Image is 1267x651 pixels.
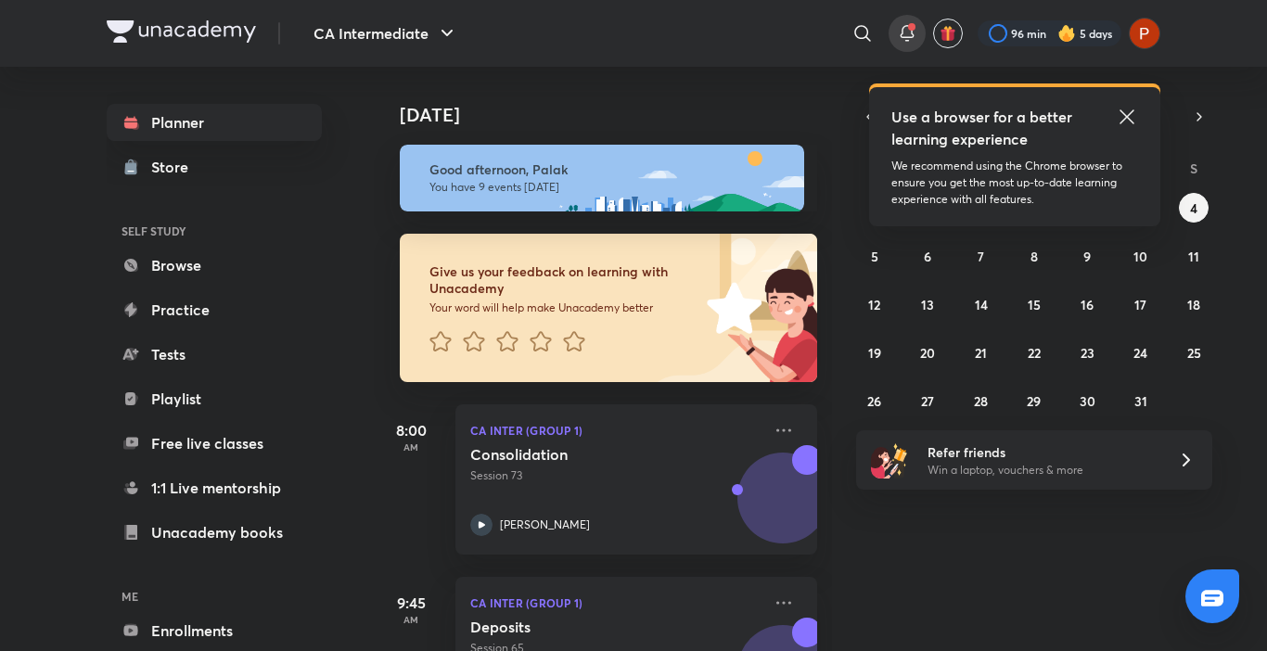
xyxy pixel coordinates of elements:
[860,386,889,415] button: October 26, 2025
[913,338,942,367] button: October 20, 2025
[429,161,787,178] h6: Good afternoon, Palak
[107,612,322,649] a: Enrollments
[1072,241,1102,271] button: October 9, 2025
[107,336,322,373] a: Tests
[107,425,322,462] a: Free live classes
[975,344,987,362] abbr: October 21, 2025
[913,241,942,271] button: October 6, 2025
[1179,289,1209,319] button: October 18, 2025
[921,296,934,313] abbr: October 13, 2025
[1030,248,1038,265] abbr: October 8, 2025
[966,386,996,415] button: October 28, 2025
[470,419,761,441] p: CA Inter (Group 1)
[1081,296,1094,313] abbr: October 16, 2025
[107,215,322,247] h6: SELF STUDY
[302,15,469,52] button: CA Intermediate
[921,392,934,410] abbr: October 27, 2025
[738,463,827,552] img: Avatar
[913,386,942,415] button: October 27, 2025
[966,289,996,319] button: October 14, 2025
[1072,338,1102,367] button: October 23, 2025
[920,344,935,362] abbr: October 20, 2025
[978,248,984,265] abbr: October 7, 2025
[871,441,908,479] img: referral
[1028,296,1041,313] abbr: October 15, 2025
[107,380,322,417] a: Playlist
[966,241,996,271] button: October 7, 2025
[933,19,963,48] button: avatar
[470,592,761,614] p: CA Inter (Group 1)
[1126,338,1156,367] button: October 24, 2025
[1129,18,1160,49] img: Palak
[913,289,942,319] button: October 13, 2025
[891,106,1076,150] h5: Use a browser for a better learning experience
[1081,344,1094,362] abbr: October 23, 2025
[1179,193,1209,223] button: October 4, 2025
[470,445,701,464] h5: Consolidation
[374,614,448,625] p: AM
[107,469,322,506] a: 1:1 Live mentorship
[1126,386,1156,415] button: October 31, 2025
[429,263,700,297] h6: Give us your feedback on learning with Unacademy
[1133,344,1147,362] abbr: October 24, 2025
[1019,289,1049,319] button: October 15, 2025
[928,462,1156,479] p: Win a laptop, vouchers & more
[107,291,322,328] a: Practice
[940,25,956,42] img: avatar
[500,517,590,533] p: [PERSON_NAME]
[1188,248,1199,265] abbr: October 11, 2025
[1019,386,1049,415] button: October 29, 2025
[1057,24,1076,43] img: streak
[860,338,889,367] button: October 19, 2025
[107,247,322,284] a: Browse
[1134,392,1147,410] abbr: October 31, 2025
[867,392,881,410] abbr: October 26, 2025
[1019,241,1049,271] button: October 8, 2025
[860,241,889,271] button: October 5, 2025
[400,145,804,211] img: afternoon
[1190,160,1197,177] abbr: Saturday
[974,392,988,410] abbr: October 28, 2025
[429,180,787,195] p: You have 9 events [DATE]
[924,248,931,265] abbr: October 6, 2025
[975,296,988,313] abbr: October 14, 2025
[928,442,1156,462] h6: Refer friends
[1083,248,1091,265] abbr: October 9, 2025
[1080,392,1095,410] abbr: October 30, 2025
[374,419,448,441] h5: 8:00
[871,248,878,265] abbr: October 5, 2025
[470,618,701,636] h5: Deposits
[470,467,761,484] p: Session 73
[429,300,700,315] p: Your word will help make Unacademy better
[151,156,199,178] div: Store
[400,104,836,126] h4: [DATE]
[374,592,448,614] h5: 9:45
[1027,392,1041,410] abbr: October 29, 2025
[860,289,889,319] button: October 12, 2025
[1028,344,1041,362] abbr: October 22, 2025
[1133,248,1147,265] abbr: October 10, 2025
[107,581,322,612] h6: ME
[1187,296,1200,313] abbr: October 18, 2025
[868,296,880,313] abbr: October 12, 2025
[1126,289,1156,319] button: October 17, 2025
[107,20,256,47] a: Company Logo
[891,158,1138,208] p: We recommend using the Chrome browser to ensure you get the most up-to-date learning experience w...
[644,234,817,382] img: feedback_image
[1072,386,1102,415] button: October 30, 2025
[1019,338,1049,367] button: October 22, 2025
[1134,296,1146,313] abbr: October 17, 2025
[868,344,881,362] abbr: October 19, 2025
[374,441,448,453] p: AM
[107,514,322,551] a: Unacademy books
[1187,344,1201,362] abbr: October 25, 2025
[107,148,322,185] a: Store
[1072,289,1102,319] button: October 16, 2025
[966,338,996,367] button: October 21, 2025
[1126,241,1156,271] button: October 10, 2025
[1179,338,1209,367] button: October 25, 2025
[107,20,256,43] img: Company Logo
[1179,241,1209,271] button: October 11, 2025
[107,104,322,141] a: Planner
[1190,199,1197,217] abbr: October 4, 2025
